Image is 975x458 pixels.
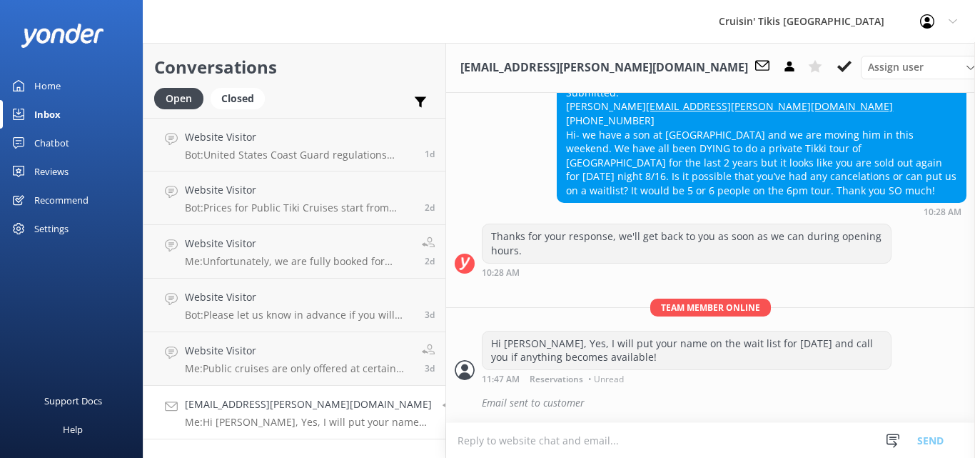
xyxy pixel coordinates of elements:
div: Settings [34,214,69,243]
div: Thanks for your response, we'll get back to you as soon as we can during opening hours. [483,224,891,262]
img: yonder-white-logo.png [21,24,103,47]
strong: 11:47 AM [482,375,520,384]
span: Reservations [530,375,583,384]
div: Recommend [34,186,89,214]
h2: Conversations [154,54,435,81]
p: Bot: Please let us know in advance if you will need a cooler on board, and we will provide one fo... [185,309,414,322]
span: 05:57pm 14-Aug-2025 (UTC -04:00) America/New_York [425,362,435,374]
div: Submitted: [PERSON_NAME] [PHONE_NUMBER] Hi- we have a son at [GEOGRAPHIC_DATA] and we are moving ... [557,81,966,203]
h4: [EMAIL_ADDRESS][PERSON_NAME][DOMAIN_NAME] [185,397,432,412]
a: [EMAIL_ADDRESS][PERSON_NAME][DOMAIN_NAME] [646,99,893,113]
span: Team member online [650,299,771,317]
h4: Website Visitor [185,236,411,252]
div: 2025-08-14T15:50:19.975 [455,391,966,415]
div: Hi [PERSON_NAME], Yes, I will put your name on the wait list for [DATE] and call you if anything ... [483,332,891,369]
a: Website VisitorBot:Please let us know in advance if you will need a cooler on board, and we will ... [143,279,445,332]
a: Website VisitorBot:United States Coast Guard regulations allow only six charter customers on each... [143,118,445,171]
span: 01:47pm 16-Aug-2025 (UTC -04:00) America/New_York [425,148,435,160]
a: Website VisitorMe:Unfortunately, we are fully booked for [DATE]/tonight The only availability we ... [143,225,445,279]
div: 10:28am 14-Aug-2025 (UTC -04:00) America/New_York [557,206,966,216]
h4: Website Visitor [185,129,414,145]
strong: 10:28 AM [924,208,961,216]
a: [EMAIL_ADDRESS][PERSON_NAME][DOMAIN_NAME]Me:Hi [PERSON_NAME], Yes, I will put your name on the wa... [143,386,445,439]
h4: Website Visitor [185,182,414,198]
span: Assign user [868,59,924,75]
a: Open [154,90,211,106]
div: Reviews [34,157,69,186]
p: Me: Public cruises are only offered at certain dates and times. Please click on Book Now and scro... [185,362,411,375]
h3: [EMAIL_ADDRESS][PERSON_NAME][DOMAIN_NAME] [460,59,748,77]
a: Website VisitorMe:Public cruises are only offered at certain dates and times. Please click on Boo... [143,332,445,386]
strong: 10:28 AM [482,269,520,277]
h4: Website Visitor [185,343,411,359]
div: Open [154,88,203,109]
div: Help [63,415,83,444]
div: Chatbot [34,129,69,157]
a: Website VisitorBot:Prices for Public Tiki Cruises start from $74.99 per person. For the most accu... [143,171,445,225]
h4: Website Visitor [185,289,414,305]
div: Home [34,71,61,100]
div: Email sent to customer [482,391,966,415]
span: 02:28pm 15-Aug-2025 (UTC -04:00) America/New_York [425,255,435,267]
p: Bot: Prices for Public Tiki Cruises start from $74.99 per person. For the most accurate pricing, ... [185,201,414,214]
div: 10:28am 14-Aug-2025 (UTC -04:00) America/New_York [482,267,891,277]
a: Closed [211,90,272,106]
p: Me: Unfortunately, we are fully booked for [DATE]/tonight The only availability we have is an 8:0... [185,255,411,268]
span: 05:30pm 15-Aug-2025 (UTC -04:00) America/New_York [425,201,435,214]
div: 11:47am 14-Aug-2025 (UTC -04:00) America/New_York [482,374,891,384]
p: Bot: United States Coast Guard regulations allow only six charter customers on each Tiki boat. Ho... [185,149,414,161]
div: Inbox [34,100,61,129]
div: Closed [211,88,265,109]
div: Support Docs [44,387,102,415]
p: Me: Hi [PERSON_NAME], Yes, I will put your name on the wait list for [DATE] and call you if anyth... [185,416,432,429]
span: 09:05pm 14-Aug-2025 (UTC -04:00) America/New_York [425,309,435,321]
span: • Unread [588,375,624,384]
